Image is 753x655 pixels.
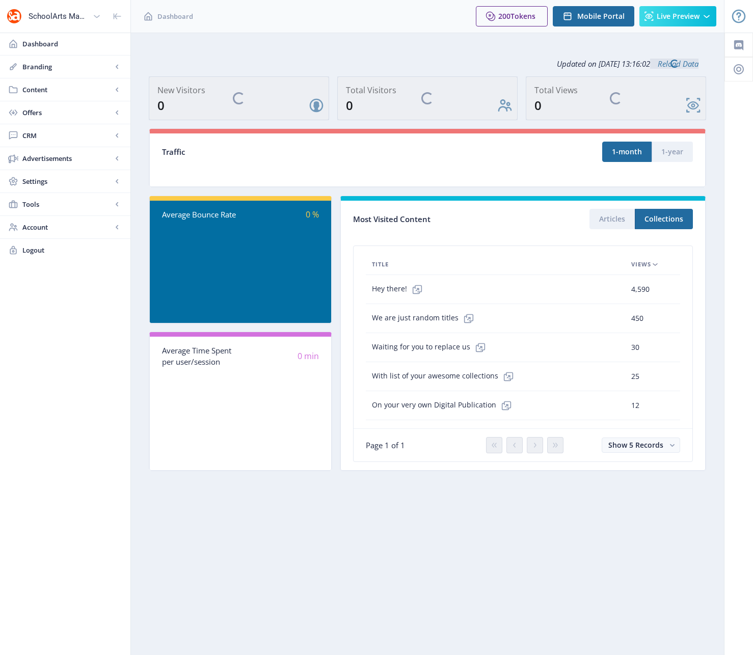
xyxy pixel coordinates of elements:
span: Tokens [510,11,535,21]
span: 12 [631,399,639,412]
span: CRM [22,130,112,141]
span: 0 % [306,209,319,220]
span: 450 [631,312,643,324]
button: Show 5 Records [602,438,680,453]
button: 1-year [652,142,693,162]
div: Updated on [DATE] 13:16:02 [149,51,706,76]
span: Content [22,85,112,95]
button: Articles [589,209,635,229]
div: Most Visited Content [353,211,523,227]
span: Mobile Portal [577,12,625,20]
span: Views [631,258,651,270]
span: 4,590 [631,283,650,295]
div: Average Bounce Rate [162,209,240,221]
span: Dashboard [22,39,122,49]
button: 1-month [602,142,652,162]
span: Page 1 of 1 [366,440,405,450]
button: Live Preview [639,6,716,26]
button: Mobile Portal [553,6,634,26]
span: Show 5 Records [608,440,663,450]
div: Average Time Spent per user/session [162,345,240,368]
span: Hey there! [372,279,427,299]
span: On your very own Digital Publication [372,395,517,416]
img: properties.app_icon.png [6,8,22,24]
span: Settings [22,176,112,186]
span: Dashboard [157,11,193,21]
span: We are just random titles [372,308,479,329]
span: Branding [22,62,112,72]
span: With list of your awesome collections [372,366,519,387]
span: Title [372,258,389,270]
span: Account [22,222,112,232]
span: Live Preview [657,12,700,20]
span: 25 [631,370,639,383]
span: Offers [22,107,112,118]
span: Waiting for you to replace us [372,337,491,358]
div: Traffic [162,146,427,158]
button: Collections [635,209,693,229]
span: Advertisements [22,153,112,163]
button: 200Tokens [476,6,548,26]
span: Logout [22,245,122,255]
span: Tools [22,199,112,209]
a: Reload Data [650,59,698,69]
div: 0 min [240,350,319,362]
div: SchoolArts Magazine [29,5,89,28]
span: 30 [631,341,639,353]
